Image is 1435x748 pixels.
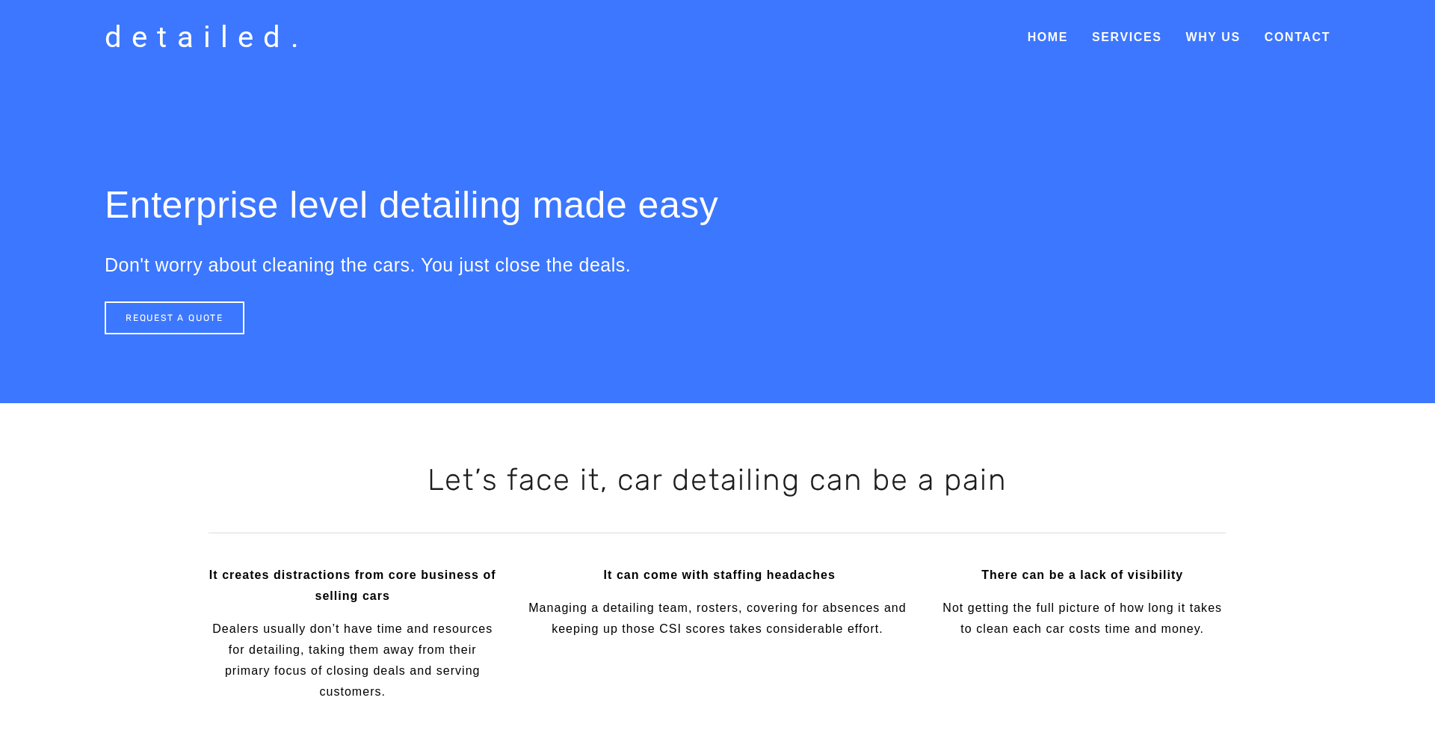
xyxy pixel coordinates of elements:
[1265,24,1330,51] a: Contact
[939,598,1226,640] p: Not getting the full picture of how long it takes to clean each car costs time and money.
[1185,31,1240,43] a: Why Us
[604,568,836,581] strong: It can come with staffing headaches
[522,598,913,640] p: Managing a detailing team, rosters, covering for absences and keeping up those CSI scores takes c...
[105,182,809,229] h1: Enterprise level detailing made easy
[209,568,500,602] strong: It creates distractions from core business of selling cars
[97,15,316,60] a: detailed.
[981,568,1183,581] strong: There can be a lack of visibility
[209,619,496,702] p: Dealers usually don’t have time and resources for detailing, taking them away from their primary ...
[1092,31,1161,43] a: Services
[1028,24,1068,51] a: Home
[105,301,244,334] a: REQUEST A QUOTE
[105,254,809,276] h3: Don't worry about cleaning the cars. You just close the deals.
[209,459,1226,501] h2: Let’s face it, car detailing can be a pain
